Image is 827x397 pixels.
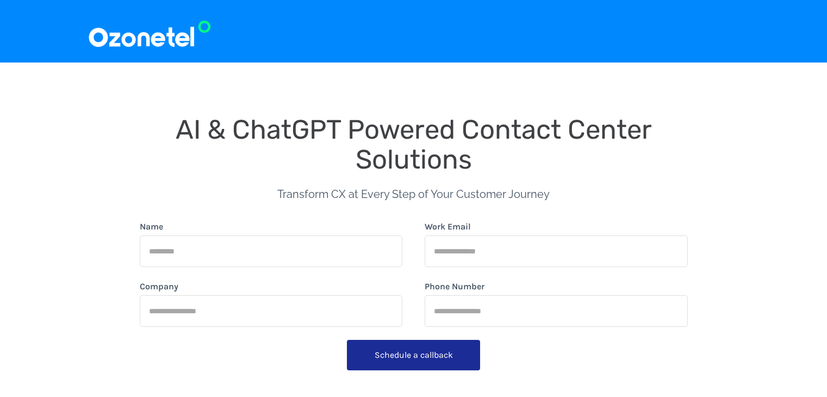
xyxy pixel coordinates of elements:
[176,114,658,175] span: AI & ChatGPT Powered Contact Center Solutions
[140,280,178,293] label: Company
[140,220,688,375] form: form
[425,220,471,233] label: Work Email
[277,188,550,201] span: Transform CX at Every Step of Your Customer Journey
[347,340,480,370] button: Schedule a callback
[425,280,484,293] label: Phone Number
[140,220,163,233] label: Name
